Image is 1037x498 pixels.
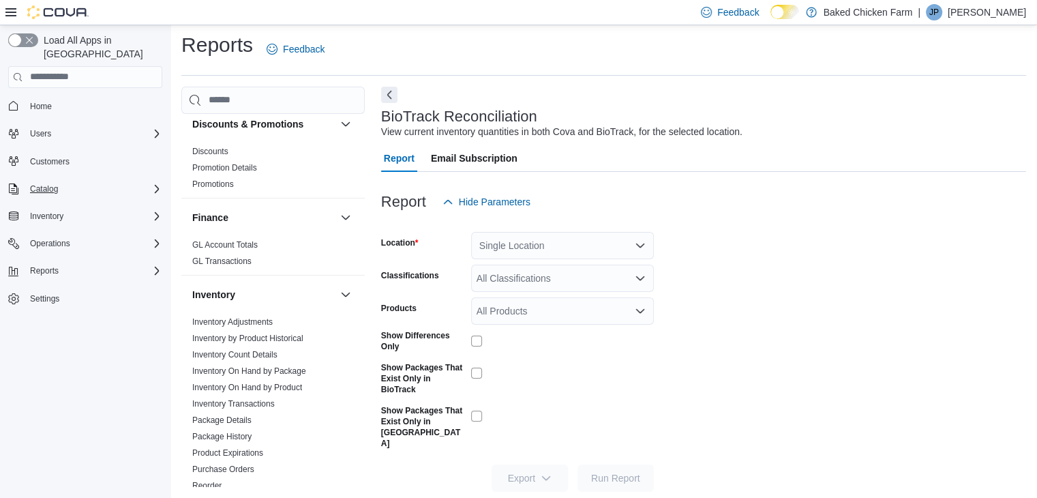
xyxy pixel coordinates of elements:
div: Julio Perez [926,4,942,20]
button: Catalog [25,181,63,197]
a: Reorder [192,481,222,490]
span: Product Expirations [192,448,263,458]
a: Inventory Adjustments [192,317,273,327]
h3: Inventory [192,288,235,302]
span: Reorder [192,480,222,491]
span: Export [500,465,560,492]
button: Discounts & Promotions [337,116,354,132]
label: Show Differences Only [381,330,466,352]
button: Customers [3,151,168,171]
button: Users [25,126,57,142]
button: Inventory [192,288,335,302]
span: Run Report [591,471,640,485]
span: GL Transactions [192,256,252,267]
a: Feedback [261,35,330,63]
a: Customers [25,153,75,170]
span: Feedback [717,5,759,19]
h3: Finance [192,211,228,224]
button: Users [3,124,168,143]
div: View current inventory quantities in both Cova and BioTrack, for the selected location. [381,125,742,139]
a: Home [25,98,57,115]
span: Customers [25,153,162,170]
button: Reports [3,261,168,280]
label: Location [381,237,419,248]
span: Report [384,145,415,172]
a: Package Details [192,415,252,425]
span: Dark Mode [770,19,771,20]
span: Inventory [30,211,63,222]
button: Hide Parameters [437,188,536,216]
input: Dark Mode [770,5,799,19]
span: Purchase Orders [192,464,254,475]
a: GL Account Totals [192,240,258,250]
span: Inventory On Hand by Product [192,382,302,393]
h3: Discounts & Promotions [192,117,303,131]
span: Load All Apps in [GEOGRAPHIC_DATA] [38,33,162,61]
a: Inventory On Hand by Product [192,383,302,392]
span: Inventory Adjustments [192,317,273,327]
a: Inventory Count Details [192,350,277,360]
a: Discounts [192,147,228,156]
img: Cova [27,5,89,19]
span: Email Subscription [431,145,517,172]
button: Finance [192,211,335,224]
span: Operations [25,235,162,252]
span: Home [30,101,52,112]
button: Discounts & Promotions [192,117,335,131]
button: Settings [3,289,168,308]
h1: Reports [181,31,253,59]
label: Show Packages That Exist Only in BioTrack [381,362,466,395]
span: Promotions [192,179,234,190]
a: Product Expirations [192,448,263,458]
span: Home [25,98,162,115]
label: Classifications [381,270,439,281]
span: Feedback [283,42,325,56]
a: Inventory On Hand by Package [192,366,306,376]
button: Open list of options [635,306,646,317]
a: Settings [25,291,65,307]
span: Users [25,126,162,142]
a: GL Transactions [192,257,252,266]
span: Inventory On Hand by Package [192,366,306,377]
button: Home [3,96,168,116]
span: Operations [30,238,70,249]
button: Run Report [577,465,654,492]
span: Catalog [30,184,58,194]
p: [PERSON_NAME] [948,4,1026,20]
button: Finance [337,209,354,226]
span: Discounts [192,146,228,157]
p: | [918,4,920,20]
a: Inventory by Product Historical [192,334,303,343]
span: Settings [25,290,162,307]
nav: Complex example [8,91,162,345]
button: Inventory [25,208,69,224]
span: Users [30,128,51,139]
button: Catalog [3,179,168,199]
span: Package History [192,431,252,442]
span: Customers [30,156,70,167]
a: Purchase Orders [192,465,254,474]
h3: BioTrack Reconciliation [381,108,537,125]
h3: Report [381,194,426,210]
span: Catalog [25,181,162,197]
span: Inventory [25,208,162,224]
button: Operations [25,235,76,252]
button: Next [381,87,397,103]
button: Reports [25,263,64,279]
span: JP [929,4,939,20]
div: Discounts & Promotions [181,143,365,198]
button: Open list of options [635,240,646,251]
span: Reports [30,265,59,276]
span: Reports [25,263,162,279]
span: Inventory by Product Historical [192,333,303,344]
button: Inventory [3,207,168,226]
span: GL Account Totals [192,239,258,250]
button: Open list of options [635,273,646,284]
a: Package History [192,432,252,441]
label: Products [381,303,417,314]
button: Export [492,465,568,492]
span: Promotion Details [192,162,257,173]
span: Inventory Transactions [192,398,275,409]
div: Finance [181,237,365,275]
